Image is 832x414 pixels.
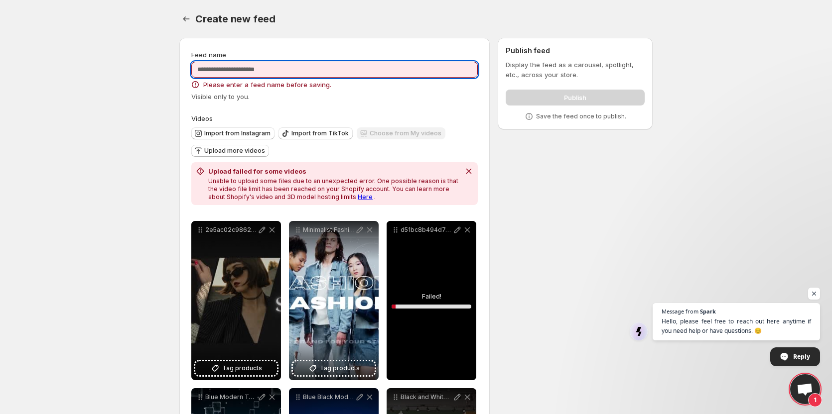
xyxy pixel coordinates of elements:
[289,221,379,380] div: Minimalist Fashion Store VideoTag products
[536,112,626,120] p: Save the feed once to publish.
[291,129,349,137] span: Import from TikTok
[320,363,360,373] span: Tag products
[191,127,275,139] button: Import from Instagram
[790,374,820,404] div: Open chat
[191,114,213,122] span: Videos
[662,309,698,314] span: Message from
[205,393,257,401] p: Blue Modern Technology YouTube Intro 1
[204,147,265,155] span: Upload more videos
[293,361,375,375] button: Tag products
[208,177,460,201] p: Unable to upload some files due to an unexpected error. One possible reason is that the video fil...
[205,226,257,234] p: 2e5ac02c98624c0e8747223b61e7d364
[195,13,276,25] span: Create new feed
[222,363,262,373] span: Tag products
[506,46,645,56] h2: Publish feed
[401,393,452,401] p: Black and White Minimalist Boutique Facebook Post
[191,93,250,101] span: Visible only to you.
[700,309,716,314] span: Spark
[401,226,452,234] p: d51bc8b494d74275bd5f5924785a33ce
[387,221,476,380] div: d51bc8b494d74275bd5f5924785a33ceFailed!5%
[191,145,269,157] button: Upload more videos
[204,129,271,137] span: Import from Instagram
[303,226,355,234] p: Minimalist Fashion Store Video
[191,51,226,59] span: Feed name
[793,348,810,365] span: Reply
[662,316,811,335] span: Hello, please feel free to reach out here anytime if you need help or have questions. 😊
[506,60,645,80] p: Display the feed as a carousel, spotlight, etc., across your store.
[203,80,331,90] span: Please enter a feed name before saving.
[278,127,353,139] button: Import from TikTok
[195,361,277,375] button: Tag products
[208,166,460,176] h2: Upload failed for some videos
[303,393,355,401] p: Blue Black Modern Neon Spiral Stars Opening Video Youtube Intro
[191,221,281,380] div: 2e5ac02c98624c0e8747223b61e7d364Tag products
[358,193,373,201] a: Here
[179,12,193,26] button: Settings
[462,164,476,178] button: Dismiss notification
[808,393,822,407] span: 1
